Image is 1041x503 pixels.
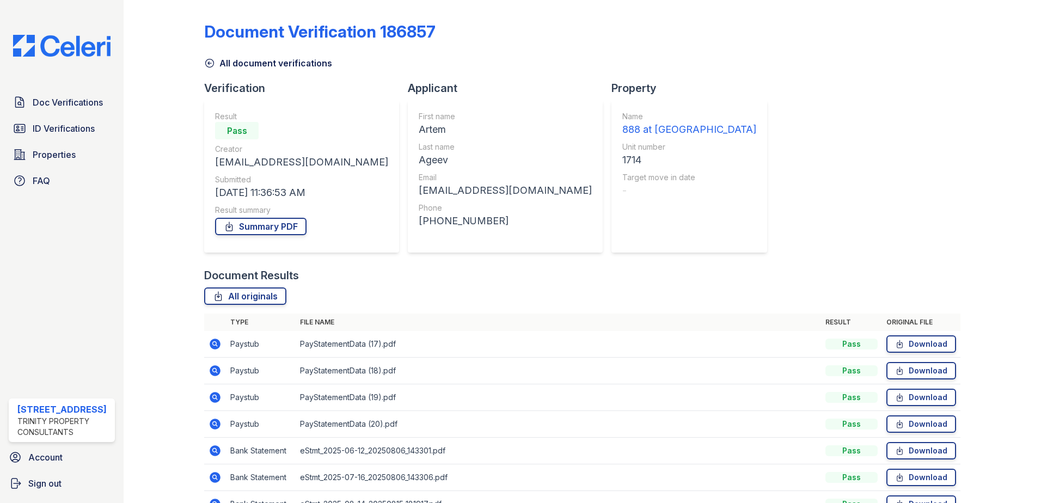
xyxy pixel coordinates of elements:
[296,438,821,464] td: eStmt_2025-06-12_20250806_143301.pdf
[226,411,296,438] td: Paystub
[215,218,307,235] a: Summary PDF
[419,152,592,168] div: Ageev
[33,174,50,187] span: FAQ
[419,172,592,183] div: Email
[886,362,956,379] a: Download
[296,464,821,491] td: eStmt_2025-07-16_20250806_143306.pdf
[215,111,388,122] div: Result
[226,464,296,491] td: Bank Statement
[886,469,956,486] a: Download
[28,477,62,490] span: Sign out
[886,415,956,433] a: Download
[296,384,821,411] td: PayStatementData (19).pdf
[882,314,960,331] th: Original file
[33,148,76,161] span: Properties
[622,183,756,198] div: -
[825,392,878,403] div: Pass
[204,57,332,70] a: All document verifications
[9,144,115,165] a: Properties
[419,183,592,198] div: [EMAIL_ADDRESS][DOMAIN_NAME]
[419,203,592,213] div: Phone
[226,358,296,384] td: Paystub
[226,438,296,464] td: Bank Statement
[886,442,956,459] a: Download
[33,122,95,135] span: ID Verifications
[226,384,296,411] td: Paystub
[33,96,103,109] span: Doc Verifications
[419,213,592,229] div: [PHONE_NUMBER]
[226,314,296,331] th: Type
[622,152,756,168] div: 1714
[886,389,956,406] a: Download
[622,111,756,122] div: Name
[296,358,821,384] td: PayStatementData (18).pdf
[215,155,388,170] div: [EMAIL_ADDRESS][DOMAIN_NAME]
[296,411,821,438] td: PayStatementData (20).pdf
[419,111,592,122] div: First name
[215,185,388,200] div: [DATE] 11:36:53 AM
[215,144,388,155] div: Creator
[622,111,756,137] a: Name 888 at [GEOGRAPHIC_DATA]
[9,170,115,192] a: FAQ
[622,122,756,137] div: 888 at [GEOGRAPHIC_DATA]
[9,91,115,113] a: Doc Verifications
[419,142,592,152] div: Last name
[215,174,388,185] div: Submitted
[296,331,821,358] td: PayStatementData (17).pdf
[4,35,119,57] img: CE_Logo_Blue-a8612792a0a2168367f1c8372b55b34899dd931a85d93a1a3d3e32e68fde9ad4.png
[17,416,111,438] div: Trinity Property Consultants
[9,118,115,139] a: ID Verifications
[825,472,878,483] div: Pass
[204,22,436,41] div: Document Verification 186857
[408,81,611,96] div: Applicant
[622,172,756,183] div: Target move in date
[215,205,388,216] div: Result summary
[825,445,878,456] div: Pass
[226,331,296,358] td: Paystub
[204,268,299,283] div: Document Results
[825,339,878,349] div: Pass
[4,446,119,468] a: Account
[215,122,259,139] div: Pass
[28,451,63,464] span: Account
[825,365,878,376] div: Pass
[622,142,756,152] div: Unit number
[204,81,408,96] div: Verification
[419,122,592,137] div: Artem
[886,335,956,353] a: Download
[821,314,882,331] th: Result
[4,473,119,494] a: Sign out
[611,81,776,96] div: Property
[17,403,111,416] div: [STREET_ADDRESS]
[825,419,878,430] div: Pass
[296,314,821,331] th: File name
[204,287,286,305] a: All originals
